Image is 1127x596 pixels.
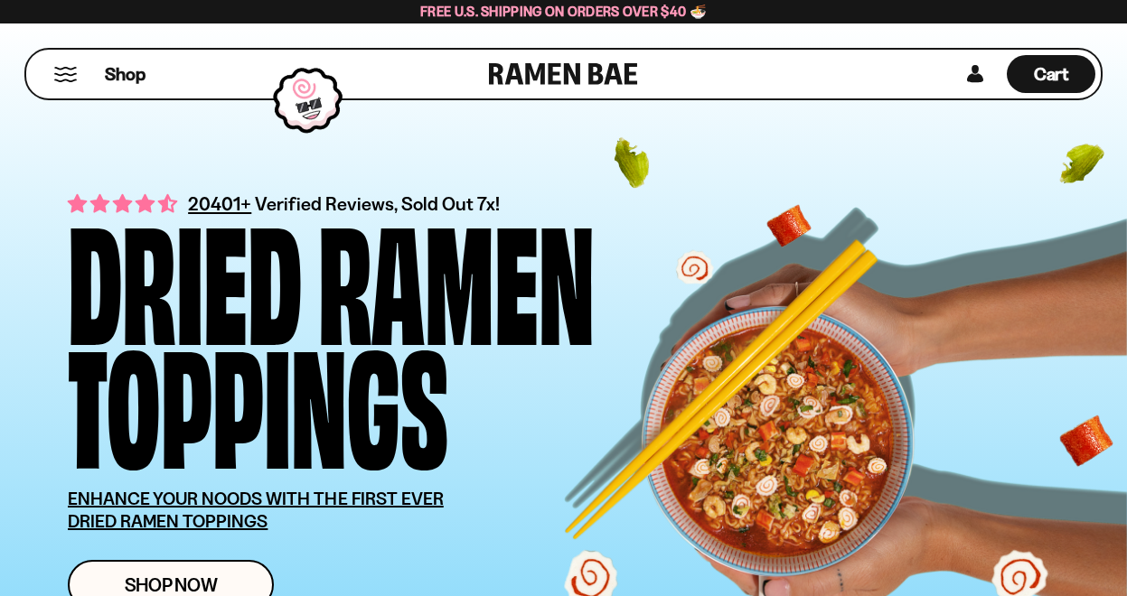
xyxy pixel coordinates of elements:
span: Shop [105,62,146,87]
span: Free U.S. Shipping on Orders over $40 🍜 [420,3,707,20]
a: Shop [105,55,146,93]
div: Toppings [68,337,448,461]
span: Cart [1034,63,1069,85]
div: Ramen [318,213,595,337]
span: Shop Now [125,575,218,594]
div: Dried [68,213,302,337]
div: Cart [1007,50,1095,98]
u: ENHANCE YOUR NOODS WITH THE FIRST EVER DRIED RAMEN TOPPINGS [68,488,444,532]
button: Mobile Menu Trigger [53,67,78,82]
